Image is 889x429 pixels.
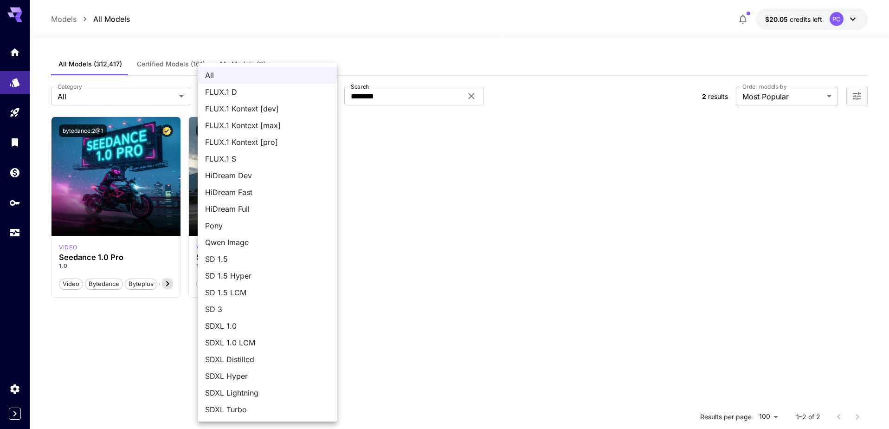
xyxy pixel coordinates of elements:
[205,337,329,348] span: SDXL 1.0 LCM
[205,120,329,131] span: FLUX.1 Kontext [max]
[205,287,329,298] span: SD 1.5 LCM
[205,153,329,164] span: FLUX.1 S
[205,70,329,81] span: All
[205,103,329,114] span: FLUX.1 Kontext [dev]
[205,387,329,398] span: SDXL Lightning
[205,270,329,281] span: SD 1.5 Hyper
[205,86,329,97] span: FLUX.1 D
[205,220,329,231] span: Pony
[205,237,329,248] span: Qwen Image
[205,320,329,331] span: SDXL 1.0
[205,136,329,148] span: FLUX.1 Kontext [pro]
[205,354,329,365] span: SDXL Distilled
[205,370,329,382] span: SDXL Hyper
[205,304,329,315] span: SD 3
[205,203,329,214] span: HiDream Full
[205,404,329,415] span: SDXL Turbo
[205,170,329,181] span: HiDream Dev
[205,187,329,198] span: HiDream Fast
[205,253,329,265] span: SD 1.5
